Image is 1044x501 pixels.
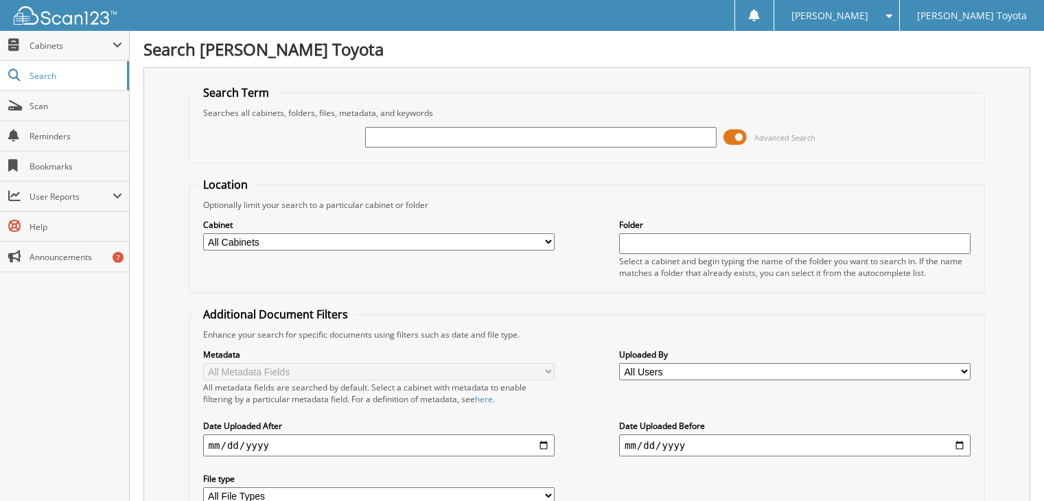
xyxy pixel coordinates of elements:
[196,177,255,192] legend: Location
[203,219,555,231] label: Cabinet
[203,349,555,360] label: Metadata
[196,307,355,322] legend: Additional Document Filters
[30,221,122,233] span: Help
[619,434,971,456] input: end
[196,199,978,211] div: Optionally limit your search to a particular cabinet or folder
[196,85,276,100] legend: Search Term
[143,38,1030,60] h1: Search [PERSON_NAME] Toyota
[203,382,555,405] div: All metadata fields are searched by default. Select a cabinet with metadata to enable filtering b...
[30,70,120,82] span: Search
[14,6,117,25] img: scan123-logo-white.svg
[30,130,122,142] span: Reminders
[30,40,113,51] span: Cabinets
[196,107,978,119] div: Searches all cabinets, folders, files, metadata, and keywords
[475,393,493,405] a: here
[619,219,971,231] label: Folder
[30,191,113,202] span: User Reports
[203,473,555,485] label: File type
[113,252,124,263] div: 7
[203,420,555,432] label: Date Uploaded After
[754,132,815,143] span: Advanced Search
[30,100,122,112] span: Scan
[791,12,868,20] span: [PERSON_NAME]
[30,161,122,172] span: Bookmarks
[196,329,978,340] div: Enhance your search for specific documents using filters such as date and file type.
[619,420,971,432] label: Date Uploaded Before
[203,434,555,456] input: start
[917,12,1027,20] span: [PERSON_NAME] Toyota
[619,349,971,360] label: Uploaded By
[619,255,971,279] div: Select a cabinet and begin typing the name of the folder you want to search in. If the name match...
[30,251,122,263] span: Announcements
